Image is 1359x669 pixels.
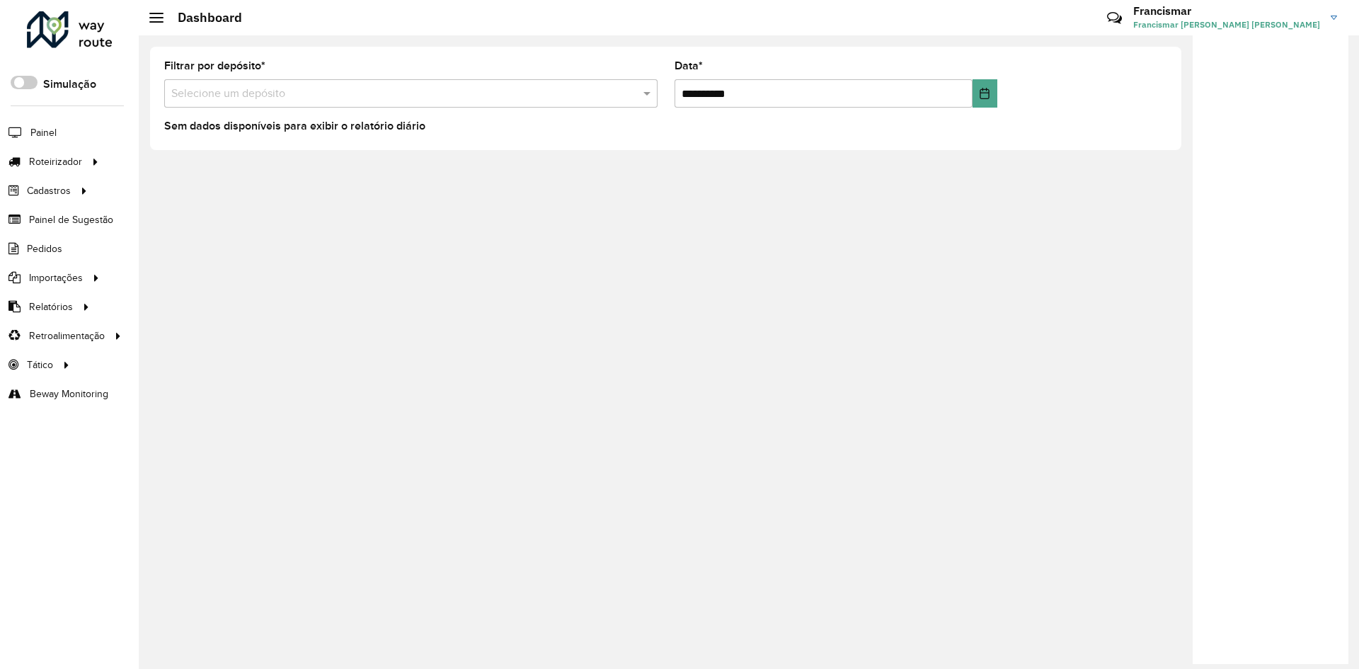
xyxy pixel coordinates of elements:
span: Cadastros [27,183,71,198]
span: Tático [27,358,53,372]
span: Painel [30,125,57,140]
span: Francismar [PERSON_NAME] [PERSON_NAME] [1133,18,1320,31]
a: Contato Rápido [1099,3,1130,33]
span: Roteirizador [29,154,82,169]
span: Painel de Sugestão [29,212,113,227]
span: Importações [29,270,83,285]
span: Pedidos [27,241,62,256]
span: Relatórios [29,299,73,314]
label: Sem dados disponíveis para exibir o relatório diário [164,118,425,135]
span: Beway Monitoring [30,387,108,401]
label: Data [675,57,703,74]
span: Retroalimentação [29,328,105,343]
label: Filtrar por depósito [164,57,265,74]
h3: Francismar [1133,4,1320,18]
button: Choose Date [973,79,997,108]
h2: Dashboard [164,10,242,25]
label: Simulação [43,76,96,93]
